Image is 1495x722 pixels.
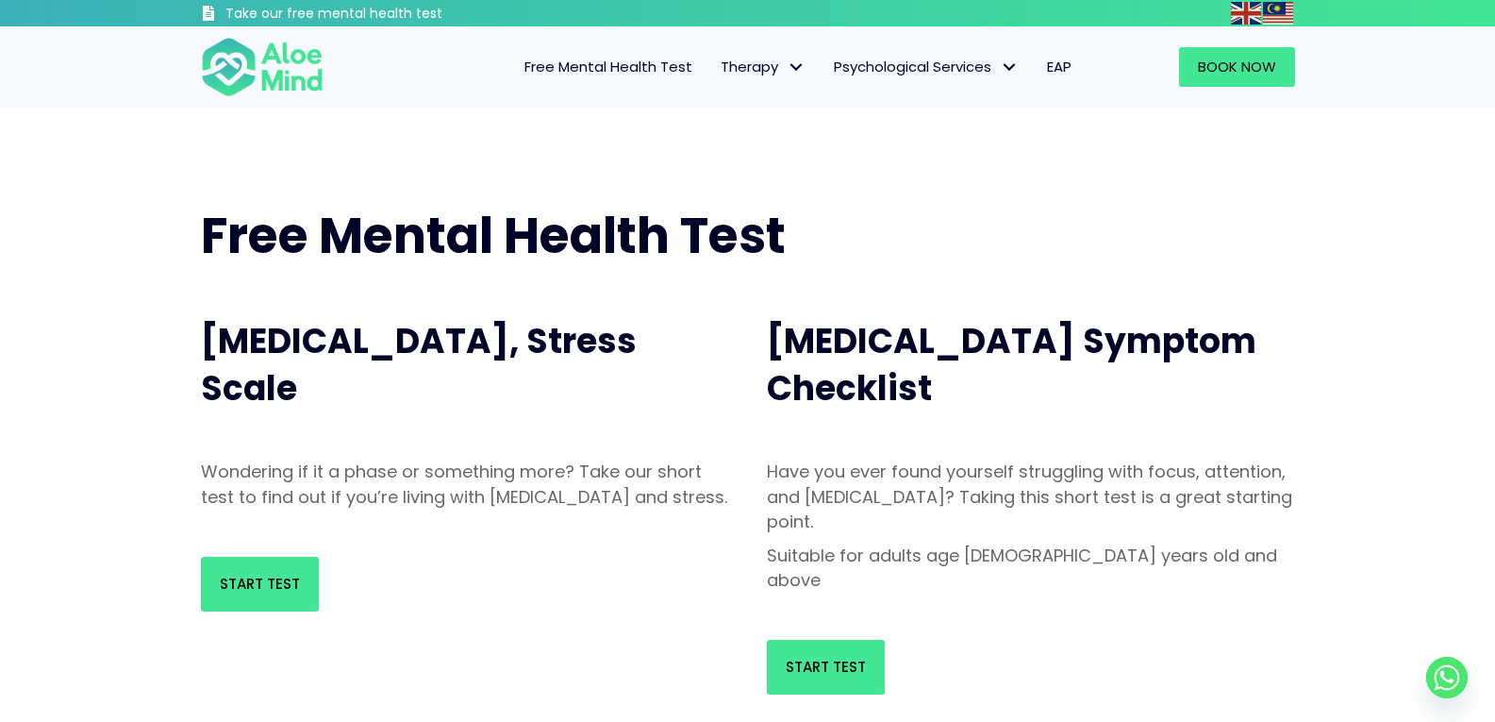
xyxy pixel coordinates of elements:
p: Have you ever found yourself struggling with focus, attention, and [MEDICAL_DATA]? Taking this sh... [767,460,1295,533]
a: Free Mental Health Test [510,47,706,87]
a: Start Test [201,557,319,612]
a: English [1231,2,1263,24]
p: Suitable for adults age [DEMOGRAPHIC_DATA] years old and above [767,544,1295,593]
span: Start Test [220,574,300,594]
span: Free Mental Health Test [524,57,692,76]
span: EAP [1047,57,1071,76]
span: Book Now [1198,57,1276,76]
span: Psychological Services: submenu [996,54,1023,81]
span: [MEDICAL_DATA], Stress Scale [201,317,637,412]
a: Take our free mental health test [201,5,543,26]
p: Wondering if it a phase or something more? Take our short test to find out if you’re living with ... [201,460,729,509]
a: Book Now [1179,47,1295,87]
img: Aloe mind Logo [201,36,324,98]
a: Malay [1263,2,1295,24]
img: en [1231,2,1261,25]
span: Therapy [721,57,806,76]
span: Psychological Services [834,57,1019,76]
a: Start Test [767,640,885,695]
span: Therapy: submenu [783,54,810,81]
a: EAP [1033,47,1086,87]
a: Psychological ServicesPsychological Services: submenu [820,47,1033,87]
span: Free Mental Health Test [201,201,786,270]
span: Start Test [786,657,866,677]
a: Whatsapp [1426,657,1468,698]
nav: Menu [348,47,1086,87]
img: ms [1263,2,1293,25]
h3: Take our free mental health test [225,5,543,24]
a: TherapyTherapy: submenu [706,47,820,87]
span: [MEDICAL_DATA] Symptom Checklist [767,317,1256,412]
